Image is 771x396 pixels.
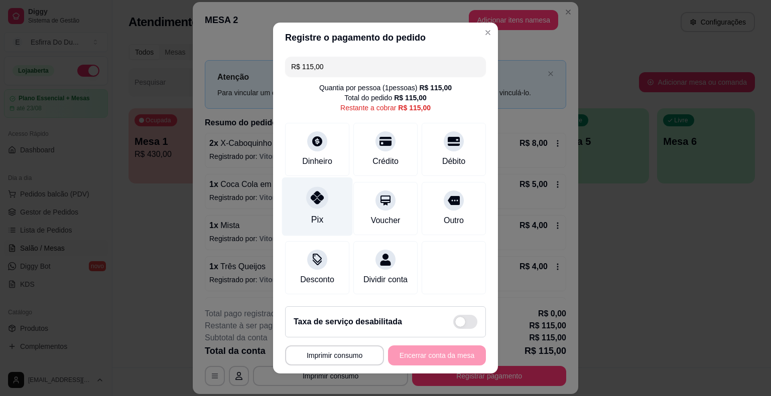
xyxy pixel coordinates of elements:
[300,274,334,286] div: Desconto
[302,155,332,167] div: Dinheiro
[311,213,323,226] div: Pix
[291,57,480,77] input: Ex.: hambúrguer de cordeiro
[294,316,402,328] h2: Taxa de serviço desabilitada
[319,83,452,93] div: Quantia por pessoa ( 1 pessoas)
[398,103,431,113] div: R$ 115,00
[371,215,401,227] div: Voucher
[442,155,465,167] div: Débito
[419,83,452,93] div: R$ 115,00
[444,215,464,227] div: Outro
[372,155,399,167] div: Crédito
[285,345,384,365] button: Imprimir consumo
[394,93,427,103] div: R$ 115,00
[273,23,498,53] header: Registre o pagamento do pedido
[344,93,427,103] div: Total do pedido
[363,274,408,286] div: Dividir conta
[480,25,496,41] button: Close
[340,103,431,113] div: Restante a cobrar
